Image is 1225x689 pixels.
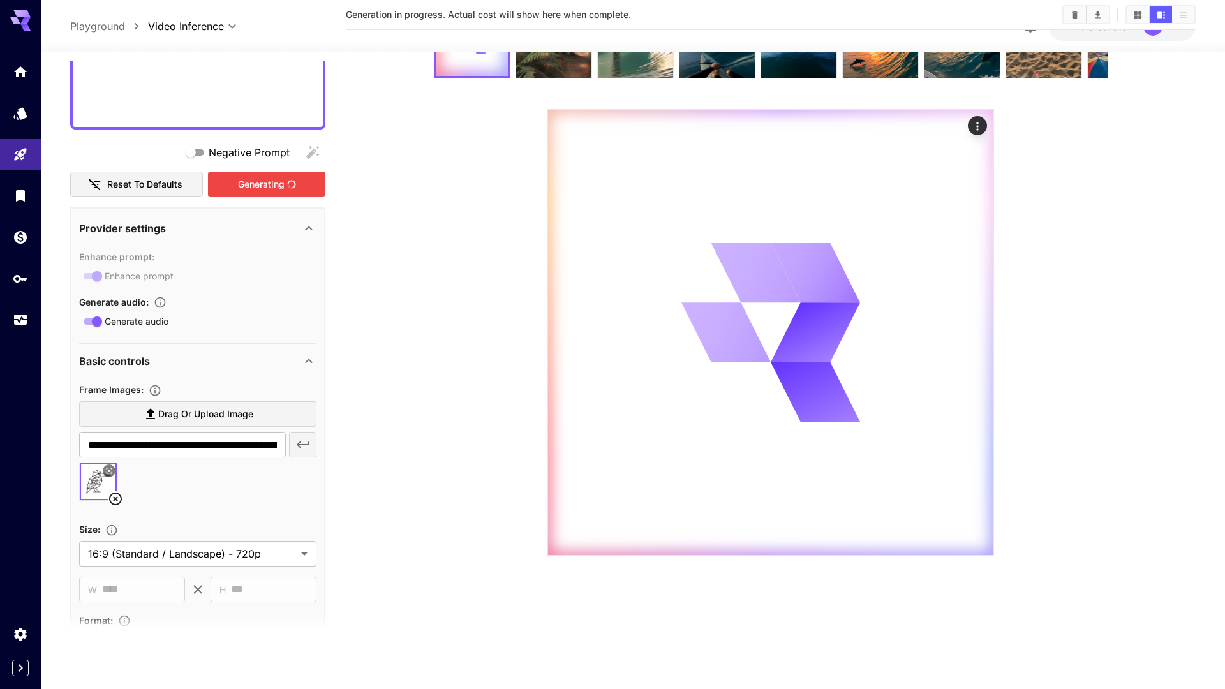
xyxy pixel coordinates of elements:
button: Expand sidebar [12,660,29,676]
span: credits left [1088,21,1133,32]
label: Drag or upload image [79,401,316,427]
span: Drag or upload image [158,406,253,422]
nav: breadcrumb [70,19,148,34]
button: Clear All [1064,6,1086,23]
span: Generate audio [105,315,168,328]
span: Frame Images : [79,384,144,395]
div: Basic controls [79,346,316,376]
div: Show media in grid viewShow media in video viewShow media in list view [1125,5,1196,24]
div: Usage [13,312,28,328]
div: API Keys [13,270,28,286]
div: Models [13,105,28,121]
button: Show media in list view [1172,6,1194,23]
button: Adjust the dimensions of the generated image by specifying its width and height in pixels, or sel... [100,524,123,537]
span: W [88,582,97,597]
span: 16:9 (Standard / Landscape) - 720p [88,546,296,561]
div: Wallet [13,229,28,245]
div: Playground [13,147,28,163]
div: Home [13,64,28,80]
span: Video Inference [148,19,224,34]
p: Provider settings [79,221,166,236]
div: Settings [13,626,28,642]
button: Upload frame images. [144,384,167,397]
a: Playground [70,19,125,34]
button: Show media in grid view [1127,6,1149,23]
span: $17.16 [1061,21,1088,32]
div: Actions [968,116,987,135]
button: Reset to defaults [70,172,203,198]
span: Generate audio : [79,297,149,307]
span: H [219,582,226,597]
p: Basic controls [79,353,150,369]
button: Show media in video view [1150,6,1172,23]
div: Provider settings [79,213,316,244]
span: Negative Prompt [209,145,290,160]
button: Download All [1087,6,1109,23]
div: Library [13,188,28,204]
div: Clear AllDownload All [1062,5,1110,24]
span: Generation in progress. Actual cost will show here when complete. [346,9,631,20]
span: Size : [79,524,100,535]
